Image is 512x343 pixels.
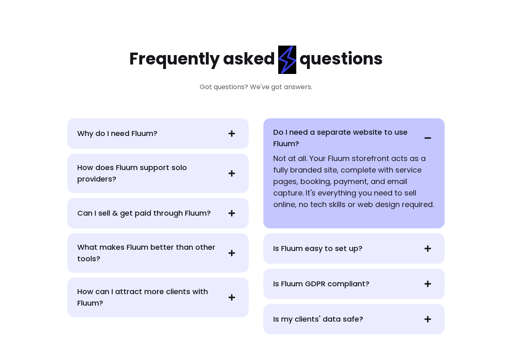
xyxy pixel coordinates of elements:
button: Is my clients' data safe? [273,312,435,326]
h3: Got questions? We've got answers. [200,82,312,92]
span: Is my clients' data safe? [273,313,416,325]
span: Can I sell & get paid through Fluum? [77,207,220,219]
button: Is Fluum GDPR compliant? [273,277,435,291]
span: Why do I need Fluum? [77,128,220,139]
button: Why do I need Fluum? [77,127,239,140]
button: How does Fluum support solo providers? [77,162,239,185]
button: Do I need a separate website to use Fluum? [273,127,435,150]
button: What makes Fluum better than other tools? [77,242,239,265]
span: Is Fluum easy to set up? [273,243,416,254]
button: How can I attract more clients with Fluum? [77,286,239,309]
span: What makes Fluum better than other tools? [77,242,220,265]
p: Not at all. Your Fluum storefront acts as a fully branded site, complete with service pages, book... [273,153,435,210]
span: Do I need a separate website to use Fluum? [273,127,416,150]
button: Is Fluum easy to set up? [273,242,435,256]
h2: Frequently asked questions [129,46,383,74]
div: Do I need a separate website to use Fluum? [273,150,435,214]
span: Is Fluum GDPR compliant? [273,278,416,290]
button: Can I sell & get paid through Fluum? [77,206,239,220]
img: flashlight Blue [278,46,296,74]
span: How does Fluum support solo providers? [77,162,220,185]
span: How can I attract more clients with Fluum? [77,286,220,309]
